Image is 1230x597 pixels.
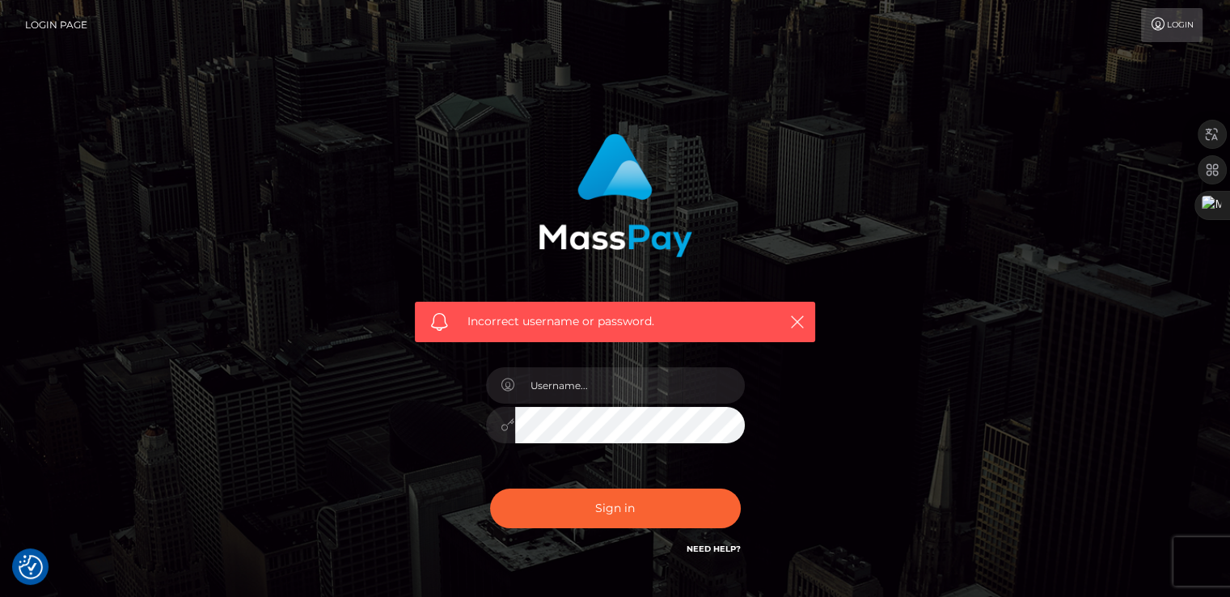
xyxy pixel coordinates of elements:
button: Sign in [490,489,741,528]
img: Revisit consent button [19,555,43,579]
a: Need Help? [687,544,741,554]
span: Incorrect username or password. [467,313,763,330]
a: Login [1141,8,1203,42]
input: Username... [515,367,745,404]
a: Login Page [25,8,87,42]
button: Consent Preferences [19,555,43,579]
img: MassPay Login [539,133,692,257]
